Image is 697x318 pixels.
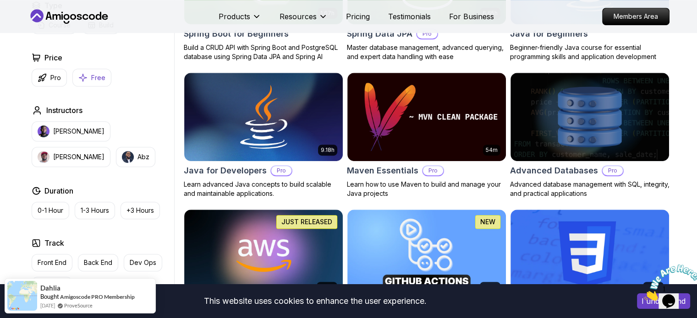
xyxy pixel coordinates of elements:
h2: Spring Data JPA [347,27,412,40]
p: [PERSON_NAME] [53,152,104,162]
p: 0-1 Hour [38,206,63,215]
a: For Business [449,11,494,22]
p: Front End [38,258,66,267]
img: instructor img [122,151,134,163]
button: Products [219,11,261,29]
p: [PERSON_NAME] [53,127,104,136]
h2: Spring Boot for Beginners [184,27,289,40]
img: Maven Essentials card [347,73,506,162]
p: Pro [603,166,623,175]
button: Full Stack [32,277,72,294]
img: Chat attention grabber [4,4,60,40]
button: Resources [280,11,328,29]
p: Products [219,11,250,22]
p: Pro [50,73,61,82]
span: 1 [4,4,7,11]
p: Beginner-friendly Java course for essential programming skills and application development [510,43,670,61]
p: Pro [417,29,437,38]
img: CI/CD with GitHub Actions card [347,210,506,298]
button: instructor img[PERSON_NAME] [32,121,110,141]
button: Front End [32,254,72,271]
img: CSS Essentials card [510,210,669,298]
h2: Track [44,237,64,248]
button: Free [72,69,111,86]
img: AWS for Developers card [184,210,343,298]
p: Learn advanced Java concepts to build scalable and maintainable applications. [184,180,343,198]
h2: Instructors [46,105,82,116]
p: Resources [280,11,317,22]
div: This website uses cookies to enhance the user experience. [7,291,623,311]
p: 1-3 Hours [81,206,109,215]
img: Java for Developers card [184,73,343,162]
p: 54m [486,146,498,154]
h2: Price [44,52,62,63]
button: instructor img[PERSON_NAME] [32,147,110,167]
iframe: chat widget [640,261,697,304]
img: instructor img [38,151,49,163]
button: instructor imgAbz [116,147,155,167]
a: Advanced Databases cardAdvanced DatabasesProAdvanced database management with SQL, integrity, and... [510,72,670,199]
span: [DATE] [40,302,55,309]
a: Members Area [602,8,670,25]
p: Free [91,73,105,82]
a: ProveSource [64,302,93,309]
a: Java for Developers card9.18hJava for DevelopersProLearn advanced Java concepts to build scalable... [184,72,343,199]
h2: Java for Beginners [510,27,588,40]
p: Pro [423,166,443,175]
p: Back End [84,258,112,267]
button: Back End [78,254,118,271]
img: provesource social proof notification image [7,281,37,311]
span: Bought [40,293,59,300]
h2: Advanced Databases [510,164,598,177]
p: Dev Ops [130,258,156,267]
p: 2.63h [483,284,498,291]
button: Pro [32,69,67,86]
p: Advanced database management with SQL, integrity, and practical applications [510,180,670,198]
h2: Duration [44,185,73,196]
img: Advanced Databases card [510,73,669,162]
p: Learn how to use Maven to build and manage your Java projects [347,180,506,198]
button: Accept cookies [637,293,690,309]
button: 1-3 Hours [75,202,115,219]
a: Testimonials [388,11,431,22]
button: +3 Hours [121,202,160,219]
p: Pro [271,166,291,175]
p: 2.73h [319,284,335,291]
p: JUST RELEASED [281,217,332,226]
a: Pricing [346,11,370,22]
p: NEW [480,217,495,226]
p: +3 Hours [126,206,154,215]
button: Dev Ops [124,254,162,271]
p: Master database management, advanced querying, and expert data handling with ease [347,43,506,61]
p: Abz [137,152,149,162]
h2: Maven Essentials [347,164,418,177]
h2: Java for Developers [184,164,267,177]
span: Dahlia [40,284,60,292]
img: instructor img [38,125,49,137]
a: Maven Essentials card54mMaven EssentialsProLearn how to use Maven to build and manage your Java p... [347,72,506,199]
button: 0-1 Hour [32,202,69,219]
p: Build a CRUD API with Spring Boot and PostgreSQL database using Spring Data JPA and Spring AI [184,43,343,61]
p: 9.18h [321,146,335,154]
a: Amigoscode PRO Membership [60,293,135,300]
